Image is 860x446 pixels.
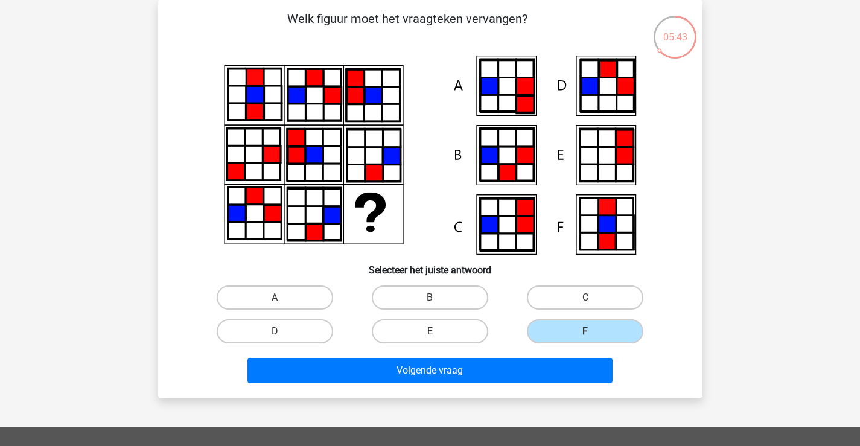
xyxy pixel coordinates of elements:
label: A [217,285,333,310]
label: D [217,319,333,343]
h6: Selecteer het juiste antwoord [177,255,683,276]
div: 05:43 [652,14,698,45]
label: B [372,285,488,310]
button: Volgende vraag [247,358,613,383]
label: F [527,319,643,343]
label: C [527,285,643,310]
label: E [372,319,488,343]
p: Welk figuur moet het vraagteken vervangen? [177,10,638,46]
